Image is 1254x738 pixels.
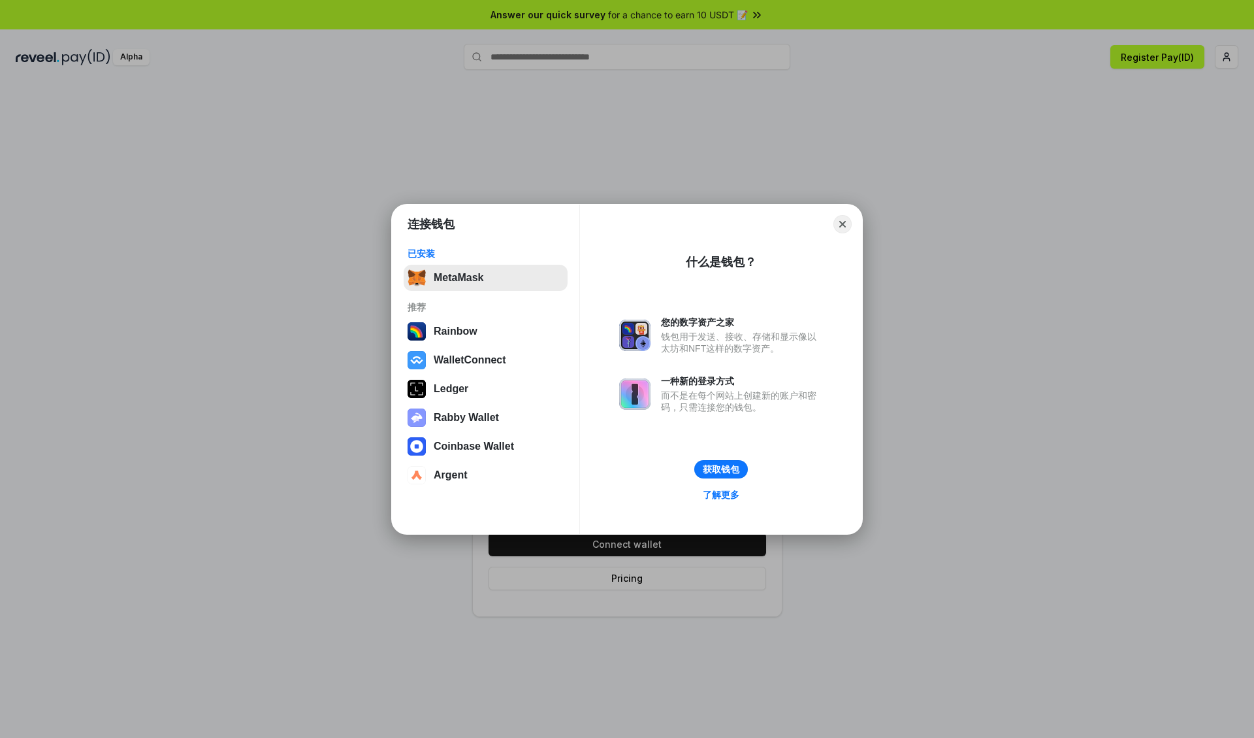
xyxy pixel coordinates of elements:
[434,412,499,424] div: Rabby Wallet
[408,248,564,260] div: 已安装
[434,326,477,337] div: Rainbow
[661,331,823,354] div: 钱包用于发送、接收、存储和显示像以太坊和NFT这样的数字资产。
[408,351,426,369] img: svg+xml,%3Csvg%20width%3D%2228%22%20height%3D%2228%22%20viewBox%3D%220%200%2028%2028%22%20fill%3D...
[404,405,568,431] button: Rabby Wallet
[404,376,568,402] button: Ledger
[404,462,568,488] button: Argent
[434,272,483,284] div: MetaMask
[434,354,506,366] div: WalletConnect
[619,320,651,351] img: svg+xml,%3Csvg%20xmlns%3D%22http%3A%2F%2Fwww.w3.org%2F2000%2Fsvg%22%20fill%3D%22none%22%20viewBox...
[434,441,514,452] div: Coinbase Wallet
[408,466,426,484] img: svg+xml,%3Csvg%20width%3D%2228%22%20height%3D%2228%22%20viewBox%3D%220%200%2028%2028%22%20fill%3D...
[408,437,426,456] img: svg+xml,%3Csvg%20width%3D%2228%22%20height%3D%2228%22%20viewBox%3D%220%200%2028%2028%22%20fill%3D...
[404,318,568,344] button: Rainbow
[695,486,747,503] a: 了解更多
[408,409,426,427] img: svg+xml,%3Csvg%20xmlns%3D%22http%3A%2F%2Fwww.w3.org%2F2000%2Fsvg%22%20fill%3D%22none%22%20viewBox...
[686,254,756,270] div: 什么是钱包？
[408,380,426,398] img: svg+xml,%3Csvg%20xmlns%3D%22http%3A%2F%2Fwww.w3.org%2F2000%2Fsvg%22%20width%3D%2228%22%20height%3...
[661,316,823,328] div: 您的数字资产之家
[833,215,852,233] button: Close
[703,463,739,475] div: 获取钱包
[661,390,823,413] div: 而不是在每个网站上创建新的账户和密码，只需连接您的钱包。
[404,265,568,291] button: MetaMask
[694,460,748,478] button: 获取钱包
[408,322,426,341] img: svg+xml,%3Csvg%20width%3D%22120%22%20height%3D%22120%22%20viewBox%3D%220%200%20120%20120%22%20fil...
[619,378,651,410] img: svg+xml,%3Csvg%20xmlns%3D%22http%3A%2F%2Fwww.w3.org%2F2000%2Fsvg%22%20fill%3D%22none%22%20viewBox...
[703,489,739,501] div: 了解更多
[404,433,568,460] button: Coinbase Wallet
[408,269,426,287] img: svg+xml,%3Csvg%20fill%3D%22none%22%20height%3D%2233%22%20viewBox%3D%220%200%2035%2033%22%20width%...
[408,216,455,232] h1: 连接钱包
[434,469,468,481] div: Argent
[434,383,468,395] div: Ledger
[404,347,568,373] button: WalletConnect
[408,301,564,313] div: 推荐
[661,375,823,387] div: 一种新的登录方式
